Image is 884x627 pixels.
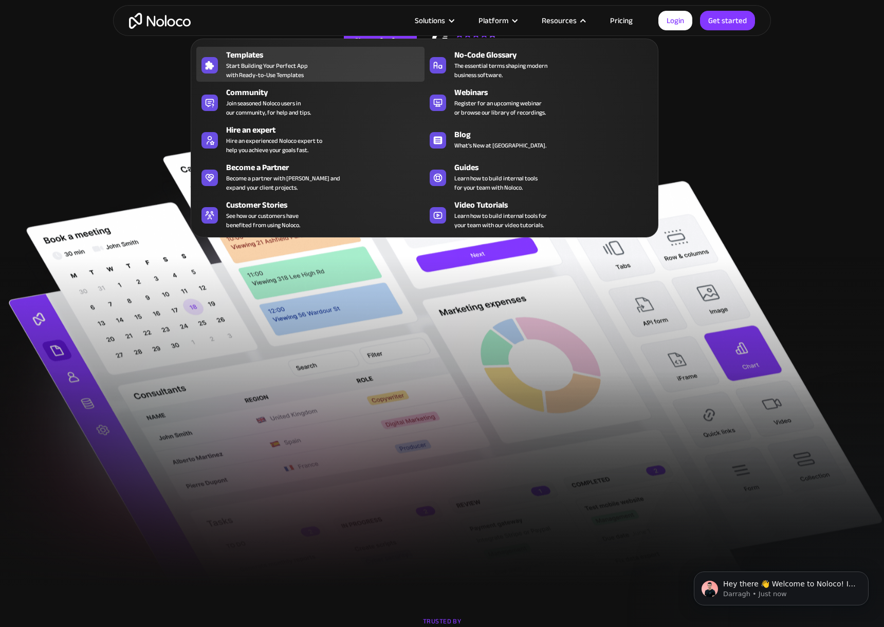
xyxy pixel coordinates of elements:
[454,99,546,117] span: Register for an upcoming webinar or browse our library of recordings.
[425,84,653,119] a: WebinarsRegister for an upcoming webinaror browse our library of recordings.
[425,197,653,232] a: Video TutorialsLearn how to build internal tools foryour team with our video tutorials.
[425,47,653,82] a: No-Code GlossaryThe essential terms shaping modernbusiness software.
[454,199,657,211] div: Video Tutorials
[454,174,538,192] span: Learn how to build internal tools for your team with Noloco.
[226,61,308,80] span: Start Building Your Perfect App with Ready-to-Use Templates
[700,11,755,30] a: Get started
[226,174,340,192] div: Become a partner with [PERSON_NAME] and expand your client projects.
[196,84,425,119] a: CommunityJoin seasoned Noloco users inour community, for help and tips.
[129,13,191,29] a: home
[466,14,529,27] div: Platform
[542,14,577,27] div: Resources
[226,49,429,61] div: Templates
[196,159,425,194] a: Become a PartnerBecome a partner with [PERSON_NAME] andexpand your client projects.
[678,550,884,622] iframe: Intercom notifications message
[478,14,508,27] div: Platform
[402,14,466,27] div: Solutions
[454,161,657,174] div: Guides
[425,122,653,157] a: BlogWhat's New at [GEOGRAPHIC_DATA].
[226,136,322,155] div: Hire an experienced Noloco expert to help you achieve your goals fast.
[454,128,657,141] div: Blog
[196,47,425,82] a: TemplatesStart Building Your Perfect Appwith Ready-to-Use Templates
[454,211,547,230] span: Learn how to build internal tools for your team with our video tutorials.
[226,161,429,174] div: Become a Partner
[196,122,425,157] a: Hire an expertHire an experienced Noloco expert tohelp you achieve your goals fast.
[226,211,300,230] span: See how our customers have benefited from using Noloco.
[454,61,547,80] span: The essential terms shaping modern business software.
[658,11,692,30] a: Login
[454,49,657,61] div: No-Code Glossary
[415,14,445,27] div: Solutions
[425,159,653,194] a: GuidesLearn how to build internal toolsfor your team with Noloco.
[226,99,311,117] span: Join seasoned Noloco users in our community, for help and tips.
[226,124,429,136] div: Hire an expert
[597,14,646,27] a: Pricing
[226,86,429,99] div: Community
[454,86,657,99] div: Webinars
[196,197,425,232] a: Customer StoriesSee how our customers havebenefited from using Noloco.
[191,24,658,237] nav: Resources
[226,199,429,211] div: Customer Stories
[529,14,597,27] div: Resources
[454,141,546,150] span: What's New at [GEOGRAPHIC_DATA].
